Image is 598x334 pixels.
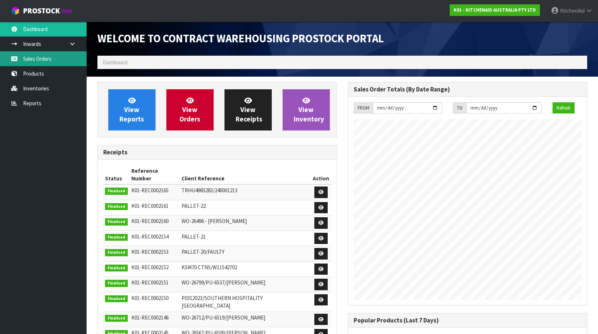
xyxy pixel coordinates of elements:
[283,89,330,130] a: ViewInventory
[131,295,169,301] span: K01-REC0002150
[131,279,169,286] span: K01-REC0002151
[311,165,331,185] th: Action
[105,249,128,256] span: Finalised
[61,8,73,15] small: WMS
[354,102,373,114] div: FROM
[131,264,169,271] span: K01-REC0002152
[179,96,200,123] span: View Orders
[105,315,128,322] span: Finalised
[11,6,20,15] img: cube-alt.png
[354,86,582,93] h3: Sales Order Totals (By Date Range)
[236,96,262,123] span: View Receipts
[182,248,224,255] span: PALLET-20/FAULTY
[131,233,169,240] span: K01-REC0002154
[119,96,144,123] span: View Reports
[182,279,265,286] span: WO-26799/PU-6537/[PERSON_NAME]
[354,317,582,324] h3: Popular Products (Last 7 Days)
[560,7,585,14] span: KitchenAid
[182,314,265,321] span: WO-26712/PU-6519/[PERSON_NAME]
[553,102,575,114] button: Refresh
[454,7,536,13] strong: K01 - KITCHENAID AUSTRALIA PTY LTD
[182,233,206,240] span: PALLET-21
[182,218,247,224] span: WO-26496 - [PERSON_NAME]
[105,203,128,210] span: Finalised
[166,89,214,130] a: ViewOrders
[224,89,272,130] a: ViewReceipts
[294,96,324,123] span: View Inventory
[131,314,169,321] span: K01-REC0002146
[108,89,156,130] a: ViewReports
[105,280,128,287] span: Finalised
[182,264,237,271] span: KSM70 CTNS/W11542702
[182,295,263,309] span: P0312023/SOUTHERN HOSPITALITY [GEOGRAPHIC_DATA]
[131,187,169,194] span: K01-REC0002165
[97,31,384,45] span: Welcome to Contract Warehousing ProStock Portal
[103,59,127,66] span: Dashboard
[131,218,169,224] span: K01-REC0002160
[105,295,128,303] span: Finalised
[180,165,311,185] th: Client Reference
[131,248,169,255] span: K01-REC0002153
[105,234,128,241] span: Finalised
[182,202,206,209] span: PALLET-22
[103,149,331,156] h3: Receipts
[105,188,128,195] span: Finalised
[103,165,130,185] th: Status
[105,265,128,272] span: Finalised
[182,187,237,194] span: TRHU4983283/240001213
[130,165,180,185] th: Reference Number
[131,202,169,209] span: K01-REC0002161
[453,102,466,114] div: TO
[23,6,60,16] span: ProStock
[105,218,128,226] span: Finalised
